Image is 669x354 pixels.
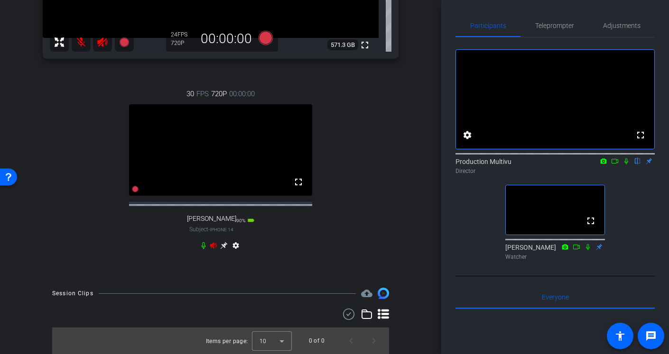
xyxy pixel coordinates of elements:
div: Session Clips [52,289,93,298]
mat-icon: fullscreen [359,39,371,51]
mat-icon: message [645,330,657,342]
span: Teleprompter [535,22,574,29]
img: Session clips [378,288,389,299]
span: iPhone 14 [210,227,233,232]
span: FPS [196,89,209,99]
span: Subject [189,225,233,234]
mat-icon: fullscreen [293,176,304,188]
div: Items per page: [206,336,248,346]
span: Adjustments [603,22,641,29]
span: - [208,226,210,233]
span: FPS [177,31,187,38]
mat-icon: fullscreen [635,129,646,141]
mat-icon: accessibility [614,330,626,342]
mat-icon: settings [230,242,242,253]
span: Destinations for your clips [361,288,372,299]
div: 0 of 0 [309,336,325,345]
span: [PERSON_NAME] [187,215,236,223]
div: Watcher [505,253,605,261]
div: Production Multivu [455,157,655,175]
button: Next page [362,329,385,352]
button: Previous page [340,329,362,352]
mat-icon: settings [462,129,473,141]
span: Everyone [542,294,569,300]
mat-icon: cloud_upload [361,288,372,299]
span: 00:00:00 [229,89,255,99]
span: 90% [236,218,245,223]
div: 24 [171,31,195,38]
div: 00:00:00 [195,31,258,47]
mat-icon: fullscreen [585,215,596,227]
div: 720P [171,39,195,47]
div: Director [455,167,655,175]
mat-icon: flip [632,156,643,165]
div: [PERSON_NAME] [505,243,605,261]
mat-icon: battery_std [247,217,255,224]
span: Participants [470,22,506,29]
span: 571.3 GB [327,39,358,51]
span: 30 [186,89,194,99]
span: 720P [211,89,227,99]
